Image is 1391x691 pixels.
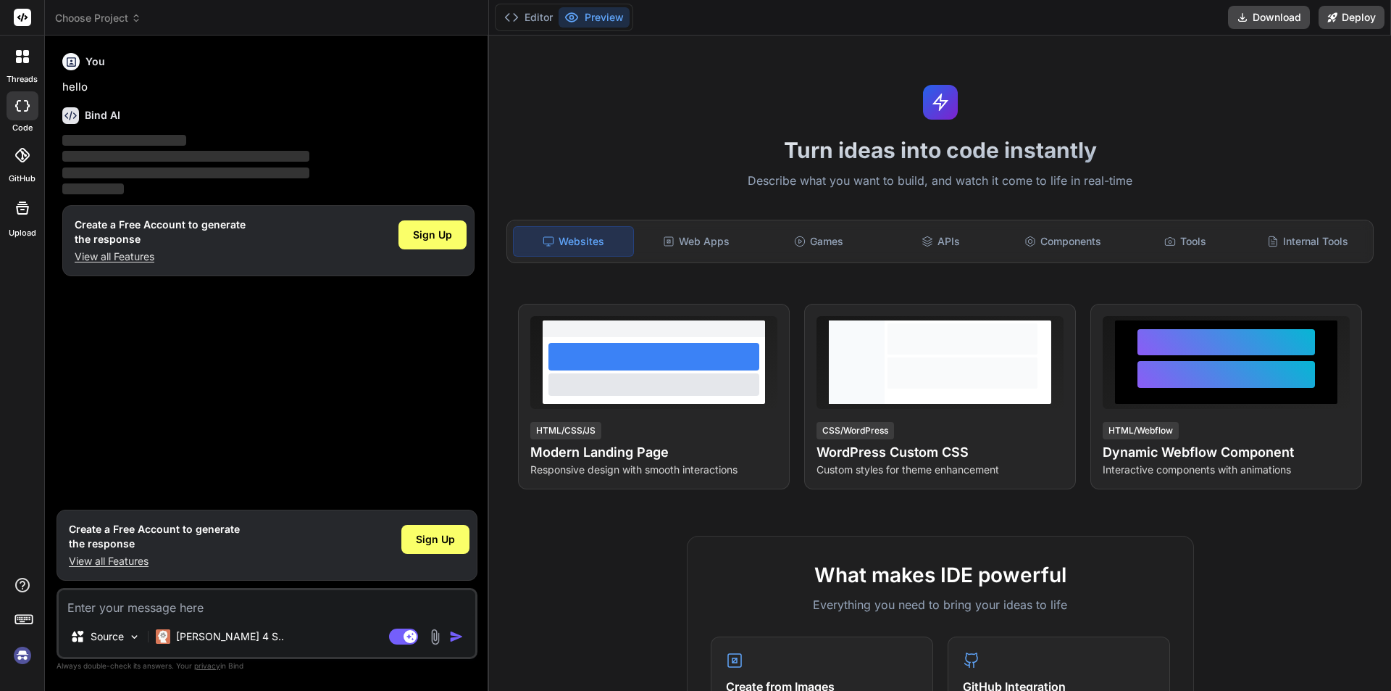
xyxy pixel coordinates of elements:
[530,442,777,463] h4: Modern Landing Page
[128,631,141,643] img: Pick Models
[194,661,220,670] span: privacy
[69,522,240,551] h1: Create a Free Account to generate the response
[530,422,601,439] div: HTML/CSS/JS
[1103,422,1179,439] div: HTML/Webflow
[759,226,879,257] div: Games
[85,108,120,123] h6: Bind AI
[62,167,309,178] span: ‌
[711,596,1170,613] p: Everything you need to bring your ideas to life
[10,643,35,668] img: signin
[55,11,141,25] span: Choose Project
[1248,226,1367,257] div: Internal Tools
[12,122,33,134] label: code
[62,151,309,162] span: ‌
[62,135,186,146] span: ‌
[156,629,170,644] img: Claude 4 Sonnet
[69,554,240,568] p: View all Features
[9,173,35,185] label: GitHub
[637,226,756,257] div: Web Apps
[1103,463,1350,477] p: Interactive components with animations
[9,227,36,239] label: Upload
[91,629,124,644] p: Source
[413,228,452,242] span: Sign Up
[1103,442,1350,463] h4: Dynamic Webflow Component
[85,54,105,69] h6: You
[449,629,464,644] img: icon
[513,226,634,257] div: Websites
[816,422,894,439] div: CSS/WordPress
[62,79,475,96] p: hello
[1228,6,1310,29] button: Download
[881,226,1001,257] div: APIs
[498,137,1382,163] h1: Turn ideas into code instantly
[62,183,124,194] span: ‌
[498,7,559,28] button: Editor
[75,249,246,264] p: View all Features
[816,463,1064,477] p: Custom styles for theme enhancement
[176,629,284,644] p: [PERSON_NAME] 4 S..
[1003,226,1123,257] div: Components
[57,659,477,673] p: Always double-check its answers. Your in Bind
[75,218,246,247] h1: Create a Free Account to generate the response
[1126,226,1245,257] div: Tools
[816,442,1064,463] h4: WordPress Custom CSS
[1319,6,1384,29] button: Deploy
[530,463,777,477] p: Responsive design with smooth interactions
[559,7,630,28] button: Preview
[427,629,443,645] img: attachment
[711,560,1170,590] h2: What makes IDE powerful
[7,73,38,86] label: threads
[416,532,455,547] span: Sign Up
[498,172,1382,191] p: Describe what you want to build, and watch it come to life in real-time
